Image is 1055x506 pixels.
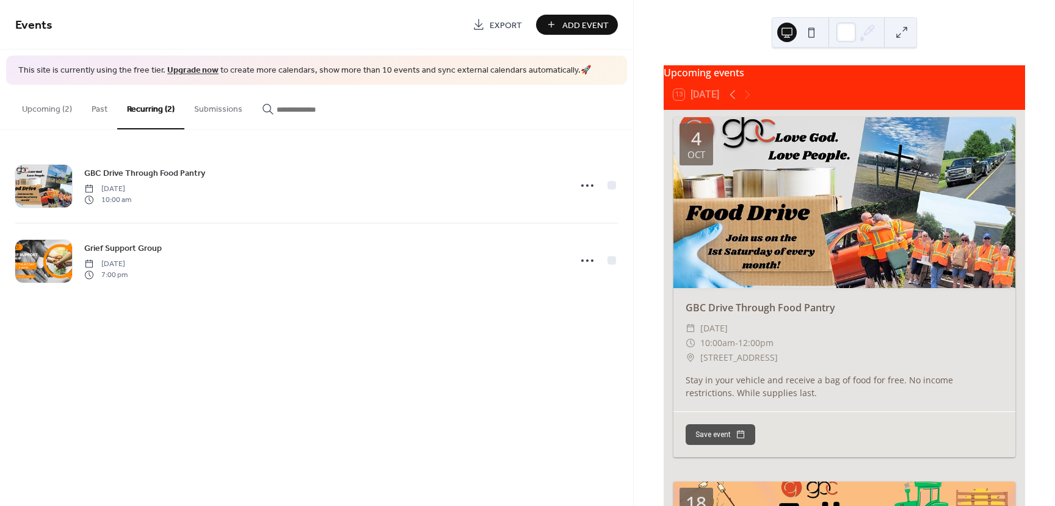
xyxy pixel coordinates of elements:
[700,350,778,365] span: [STREET_ADDRESS]
[15,13,53,37] span: Events
[82,85,117,128] button: Past
[700,321,728,336] span: [DATE]
[84,195,131,206] span: 10:00 am
[167,62,219,79] a: Upgrade now
[738,336,774,350] span: 12:00pm
[664,65,1025,80] div: Upcoming events
[463,15,531,35] a: Export
[84,242,162,255] span: Grief Support Group
[536,15,618,35] button: Add Event
[12,85,82,128] button: Upcoming (2)
[117,85,184,129] button: Recurring (2)
[84,166,205,180] a: GBC Drive Through Food Pantry
[686,350,695,365] div: ​
[673,300,1015,315] div: GBC Drive Through Food Pantry
[84,241,162,255] a: Grief Support Group
[84,270,128,281] span: 7:00 pm
[686,336,695,350] div: ​
[700,336,735,350] span: 10:00am
[687,150,705,159] div: Oct
[18,65,591,77] span: This site is currently using the free tier. to create more calendars, show more than 10 events an...
[562,19,609,32] span: Add Event
[84,183,131,194] span: [DATE]
[84,167,205,179] span: GBC Drive Through Food Pantry
[673,374,1015,399] div: Stay in your vehicle and receive a bag of food for free. No income restrictions. While supplies l...
[490,19,522,32] span: Export
[691,129,702,148] div: 4
[686,424,755,445] button: Save event
[184,85,252,128] button: Submissions
[84,258,128,269] span: [DATE]
[735,336,738,350] span: -
[686,321,695,336] div: ​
